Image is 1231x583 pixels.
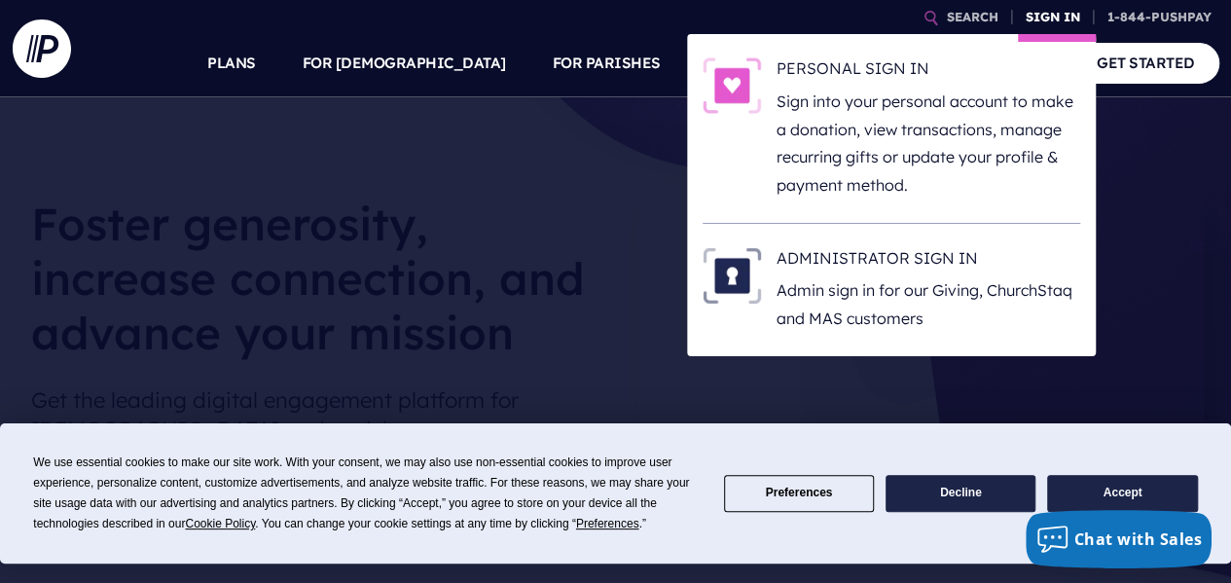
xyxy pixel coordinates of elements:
a: ADMINISTRATOR SIGN IN - Illustration ADMINISTRATOR SIGN IN Admin sign in for our Giving, ChurchSt... [703,247,1080,333]
button: Accept [1047,475,1197,513]
button: Chat with Sales [1026,510,1213,568]
div: We use essential cookies to make our site work. With your consent, we may also use non-essential ... [33,453,700,534]
img: ADMINISTRATOR SIGN IN - Illustration [703,247,761,304]
img: PERSONAL SIGN IN - Illustration [703,57,761,114]
p: Sign into your personal account to make a donation, view transactions, manage recurring gifts or ... [777,88,1080,200]
a: GET STARTED [1072,43,1219,83]
a: COMPANY [955,29,1027,97]
button: Decline [886,475,1035,513]
p: Admin sign in for our Giving, ChurchStaq and MAS customers [777,276,1080,333]
a: PERSONAL SIGN IN - Illustration PERSONAL SIGN IN Sign into your personal account to make a donati... [703,57,1080,200]
h6: PERSONAL SIGN IN [777,57,1080,87]
a: FOR PARISHES [553,29,661,97]
button: Preferences [724,475,874,513]
span: Cookie Policy [185,517,255,530]
h6: ADMINISTRATOR SIGN IN [777,247,1080,276]
span: Preferences [576,517,639,530]
a: FOR [DEMOGRAPHIC_DATA] [303,29,506,97]
a: EXPLORE [840,29,908,97]
span: Chat with Sales [1074,528,1203,550]
a: PLANS [207,29,256,97]
a: SOLUTIONS [707,29,794,97]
